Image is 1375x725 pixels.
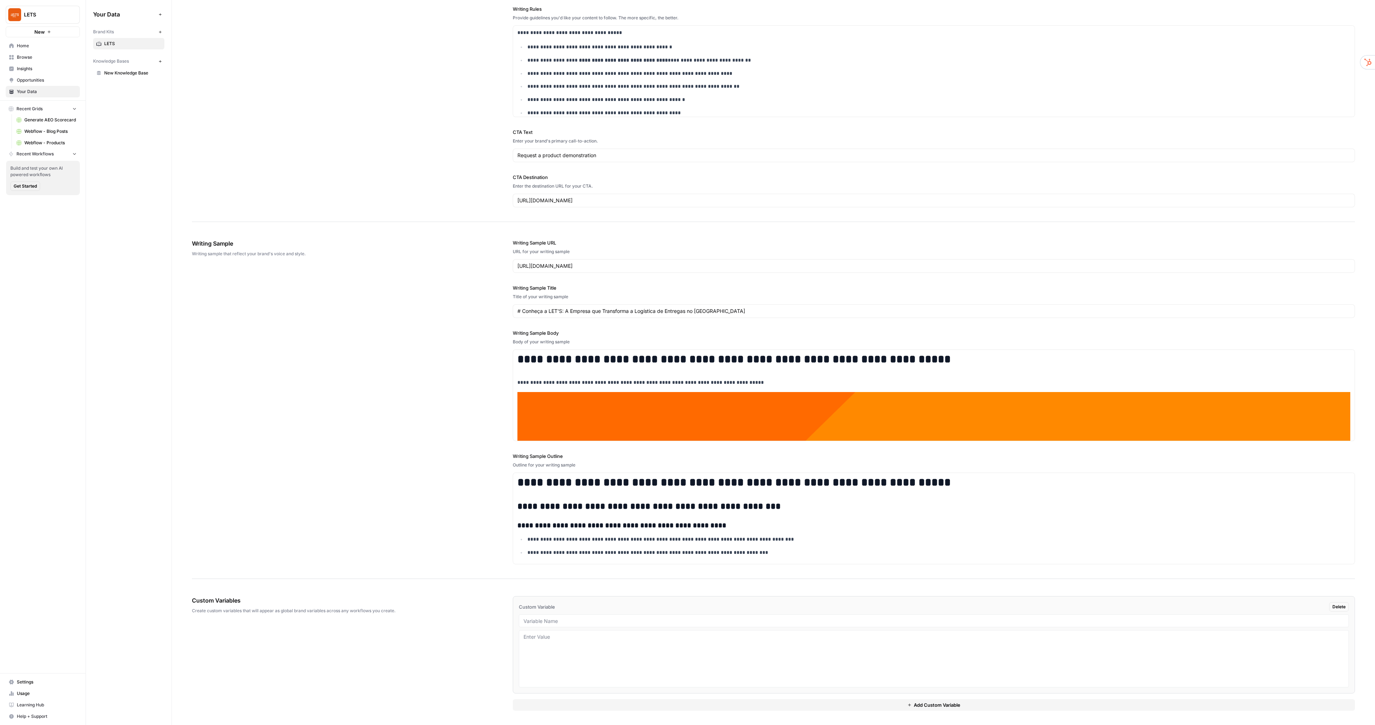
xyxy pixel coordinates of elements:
a: Opportunities [6,74,80,86]
span: Create custom variables that will appear as global brand variables across any workflows you create. [192,608,473,614]
input: www.sundaysoccer.com/game-day [517,262,1350,270]
div: Outline for your writing sample [513,462,1355,468]
span: Settings [17,679,77,685]
label: Writing Sample Outline [513,453,1355,460]
button: Add Custom Variable [513,699,1355,711]
span: Help + Support [17,713,77,720]
span: Home [17,43,77,49]
label: Writing Sample Body [513,329,1355,337]
span: Delete [1332,604,1346,610]
span: Get Started [14,183,37,189]
a: Settings [6,676,80,688]
button: New [6,26,80,37]
span: Writing Sample [192,239,473,248]
a: LETS [93,38,164,49]
a: Generate AEO Scorecard [13,114,80,126]
span: Brand Kits [93,29,114,35]
span: Custom Variable [519,603,555,610]
button: Delete [1329,602,1349,612]
span: Recent Grids [16,106,43,112]
span: Insights [17,66,77,72]
a: Usage [6,688,80,699]
button: Recent Grids [6,103,80,114]
label: CTA Text [513,129,1355,136]
div: Body of your writing sample [513,339,1355,345]
div: Provide guidelines you'd like your content to follow. The more specific, the better. [513,15,1355,21]
span: Build and test your own AI powered workflows [10,165,76,178]
span: New Knowledge Base [104,70,161,76]
a: Insights [6,63,80,74]
input: Game Day Gear Guide [517,308,1350,315]
span: Webflow - Blog Posts [24,128,77,135]
span: Browse [17,54,77,61]
input: Variable Name [524,618,1344,624]
button: Workspace: LETS [6,6,80,24]
span: New [34,28,45,35]
button: Recent Workflows [6,149,80,159]
label: Writing Sample Title [513,284,1355,291]
span: Generate AEO Scorecard [24,117,77,123]
span: Add Custom Variable [914,701,960,709]
label: CTA Destination [513,174,1355,181]
span: Learning Hub [17,702,77,708]
label: Writing Sample URL [513,239,1355,246]
span: Custom Variables [192,596,473,605]
a: Webflow - Products [13,137,80,149]
div: Enter the destination URL for your CTA. [513,183,1355,189]
div: Title of your writing sample [513,294,1355,300]
span: Your Data [17,88,77,95]
span: Your Data [93,10,156,19]
span: Usage [17,690,77,697]
button: Help + Support [6,711,80,722]
a: New Knowledge Base [93,67,164,79]
span: Recent Workflows [16,151,54,157]
div: Enter your brand's primary call-to-action. [513,138,1355,144]
div: URL for your writing sample [513,248,1355,255]
button: Get Started [10,182,40,191]
span: Writing sample that reflect your brand's voice and style. [192,251,473,257]
a: Webflow - Blog Posts [13,126,80,137]
input: www.sundaysoccer.com/gearup [517,197,1350,204]
a: Your Data [6,86,80,97]
a: Home [6,40,80,52]
a: Learning Hub [6,699,80,711]
a: Browse [6,52,80,63]
input: Gear up and get in the game with Sunday Soccer! [517,152,1350,159]
span: Webflow - Products [24,140,77,146]
span: LETS [104,40,161,47]
span: LETS [24,11,67,18]
span: Knowledge Bases [93,58,129,64]
img: LETS Logo [8,8,21,21]
span: Opportunities [17,77,77,83]
label: Writing Rules [513,5,1355,13]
